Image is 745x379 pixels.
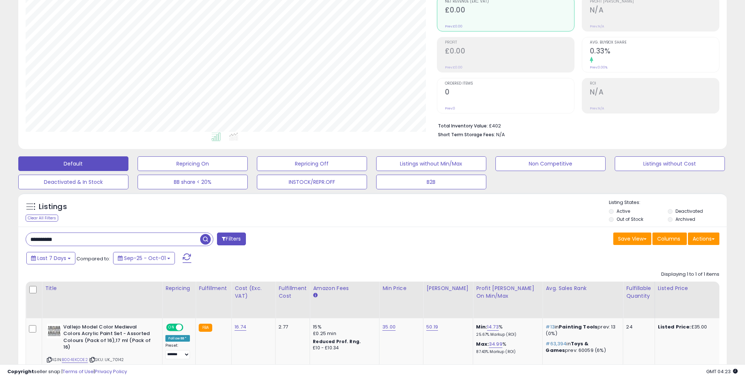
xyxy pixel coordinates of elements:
[26,252,75,264] button: Last 7 Days
[26,215,58,222] div: Clear All Filters
[445,65,463,70] small: Prev: £0.00
[438,123,488,129] b: Total Inventory Value:
[278,324,304,330] div: 2.77
[45,285,159,292] div: Title
[382,285,420,292] div: Min Price
[445,82,574,86] span: Ordered Items
[590,41,719,45] span: Avg. Buybox Share
[476,332,537,337] p: 25.67% Markup (ROI)
[438,131,495,138] b: Short Term Storage Fees:
[657,235,680,242] span: Columns
[473,282,543,318] th: The percentage added to the cost of goods (COGS) that forms the calculator for Min & Max prices.
[63,324,152,353] b: Vallejo Model Color Medieval Colors Acrylic Paint Set - Assorted Colours (Pack of 16),17 ml (Pack...
[235,285,272,300] div: Cost (Exc. VAT)
[313,285,376,292] div: Amazon Fees
[658,285,721,292] div: Listed Price
[675,208,703,214] label: Deactivated
[546,341,617,354] p: in prev: 60059 (6%)
[658,324,719,330] div: £35.00
[626,324,649,330] div: 24
[445,106,455,111] small: Prev: 0
[476,324,537,337] div: %
[546,340,588,354] span: Toys & Games
[609,199,727,206] p: Listing States:
[62,357,88,363] a: B004EKCOE2
[313,330,374,337] div: £0.25 min
[617,216,643,222] label: Out of Stock
[235,323,246,331] a: 16.74
[590,47,719,57] h2: 0.33%
[658,323,691,330] b: Listed Price:
[487,323,499,331] a: 14.73
[124,254,166,262] span: Sep-25 - Oct-01
[37,254,66,262] span: Last 7 Days
[445,24,463,29] small: Prev: £0.00
[39,202,67,212] h5: Listings
[167,324,176,330] span: ON
[489,341,502,348] a: 34.99
[626,285,651,300] div: Fulfillable Quantity
[7,368,127,375] div: seller snap | |
[590,6,719,16] h2: N/A
[257,175,367,189] button: INSTOCK/REPR.OFF
[7,368,34,375] strong: Copyright
[546,323,554,330] span: #13
[313,338,361,345] b: Reduced Prof. Rng.
[217,233,246,245] button: Filters
[445,47,574,57] h2: £0.00
[18,156,128,171] button: Default
[688,233,719,245] button: Actions
[18,175,128,189] button: Deactivated & In Stock
[47,324,61,338] img: 51uRVqm4pdL._SL40_.jpg
[438,121,714,130] li: £402
[476,323,487,330] b: Min:
[495,156,606,171] button: Non Competitive
[426,323,438,331] a: 50.19
[95,368,127,375] a: Privacy Policy
[376,175,486,189] button: B2B
[382,323,396,331] a: 35.00
[138,175,248,189] button: BB share < 20%
[559,323,598,330] span: Painting Tools
[617,208,630,214] label: Active
[313,324,374,330] div: 15%
[546,324,617,337] p: in prev: 13 (0%)
[182,324,194,330] span: OFF
[590,65,607,70] small: Prev: 0.00%
[63,368,94,375] a: Terms of Use
[476,341,537,354] div: %
[496,131,505,138] span: N/A
[613,233,651,245] button: Save View
[706,368,738,375] span: 2025-10-9 04:23 GMT
[445,88,574,98] h2: 0
[445,41,574,45] span: Profit
[113,252,175,264] button: Sep-25 - Oct-01
[89,357,124,363] span: | SKU: UK_70142
[313,292,317,299] small: Amazon Fees.
[476,285,539,300] div: Profit [PERSON_NAME] on Min/Max
[165,285,192,292] div: Repricing
[165,335,190,342] div: Follow BB *
[546,285,620,292] div: Avg. Sales Rank
[675,216,695,222] label: Archived
[199,285,228,292] div: Fulfillment
[165,343,190,360] div: Preset:
[590,82,719,86] span: ROI
[476,341,489,348] b: Max:
[652,233,687,245] button: Columns
[76,255,110,262] span: Compared to:
[257,156,367,171] button: Repricing Off
[313,345,374,351] div: £10 - £10.34
[615,156,725,171] button: Listings without Cost
[590,88,719,98] h2: N/A
[199,324,212,332] small: FBA
[590,24,604,29] small: Prev: N/A
[476,349,537,354] p: 87.43% Markup (ROI)
[661,271,719,278] div: Displaying 1 to 1 of 1 items
[376,156,486,171] button: Listings without Min/Max
[138,156,248,171] button: Repricing On
[426,285,470,292] div: [PERSON_NAME]
[546,340,566,347] span: #63,394
[445,6,574,16] h2: £0.00
[278,285,307,300] div: Fulfillment Cost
